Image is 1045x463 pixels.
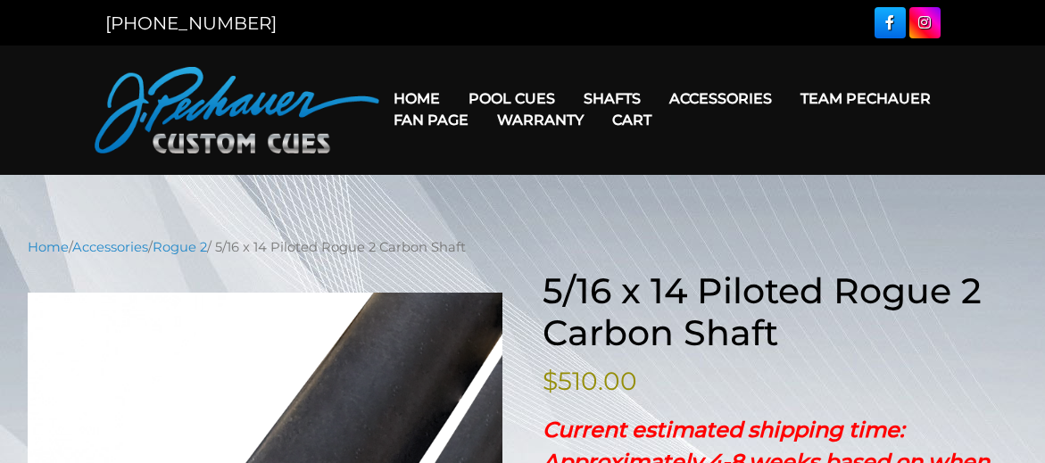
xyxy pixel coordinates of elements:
[786,76,945,121] a: Team Pechauer
[454,76,569,121] a: Pool Cues
[379,97,483,143] a: Fan Page
[598,97,666,143] a: Cart
[105,12,277,34] a: [PHONE_NUMBER]
[569,76,655,121] a: Shafts
[379,76,454,121] a: Home
[483,97,598,143] a: Warranty
[72,239,148,255] a: Accessories
[28,239,69,255] a: Home
[655,76,786,121] a: Accessories
[543,366,558,396] span: $
[543,270,1017,355] h1: 5/16 x 14 Piloted Rogue 2 Carbon Shaft
[28,237,1017,257] nav: Breadcrumb
[95,67,380,153] img: Pechauer Custom Cues
[153,239,207,255] a: Rogue 2
[543,366,637,396] bdi: 510.00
